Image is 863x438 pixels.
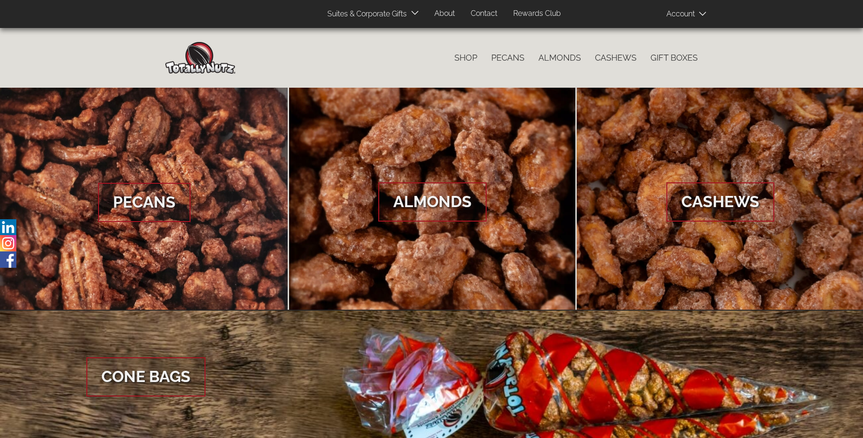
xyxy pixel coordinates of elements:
[588,48,644,68] a: Cashews
[506,5,568,23] a: Rewards Club
[531,48,588,68] a: Almonds
[320,5,410,23] a: Suites & Corporate Gifts
[427,5,462,23] a: About
[644,48,705,68] a: Gift Boxes
[447,48,484,68] a: Shop
[464,5,504,23] a: Contact
[165,42,235,74] img: Home
[289,88,576,311] a: Almonds
[98,183,191,222] span: Pecans
[484,48,531,68] a: Pecans
[666,182,774,222] span: Cashews
[86,357,205,396] span: Cone Bags
[378,182,487,222] span: Almonds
